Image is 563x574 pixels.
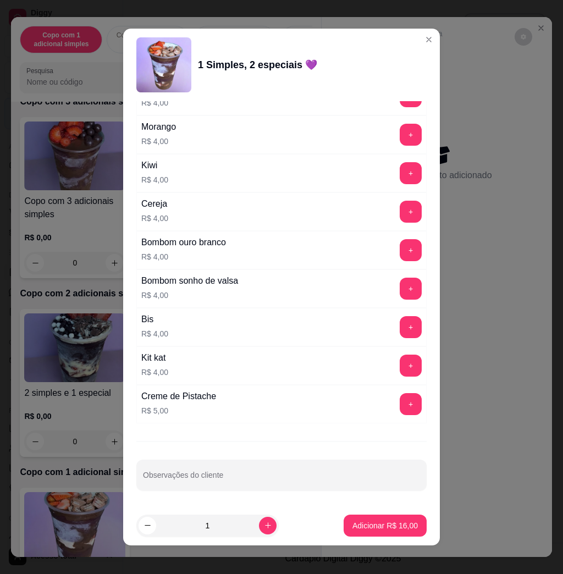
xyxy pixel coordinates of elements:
[141,236,226,249] div: Bombom ouro branco
[141,159,168,172] div: Kiwi
[400,162,422,184] button: add
[141,174,168,185] p: R$ 4,00
[400,124,422,146] button: add
[141,405,216,416] p: R$ 5,00
[141,274,238,288] div: Bombom sonho de valsa
[400,393,422,415] button: add
[400,316,422,338] button: add
[141,351,168,365] div: Kit kat
[139,517,156,534] button: decrease-product-quantity
[141,120,176,134] div: Morango
[141,390,216,403] div: Creme de Pistache
[141,136,176,147] p: R$ 4,00
[420,31,438,48] button: Close
[141,313,168,326] div: Bis
[400,355,422,377] button: add
[141,328,168,339] p: R$ 4,00
[141,213,168,224] p: R$ 4,00
[141,197,168,211] div: Cereja
[198,57,317,73] div: 1 Simples, 2 especiais 💜
[400,239,422,261] button: add
[400,201,422,223] button: add
[259,517,277,534] button: increase-product-quantity
[352,520,418,531] p: Adicionar R$ 16,00
[344,515,427,537] button: Adicionar R$ 16,00
[141,367,168,378] p: R$ 4,00
[141,290,238,301] p: R$ 4,00
[141,251,226,262] p: R$ 4,00
[141,97,168,108] p: R$ 4,00
[143,474,420,485] input: Observações do cliente
[136,37,191,92] img: product-image
[400,278,422,300] button: add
